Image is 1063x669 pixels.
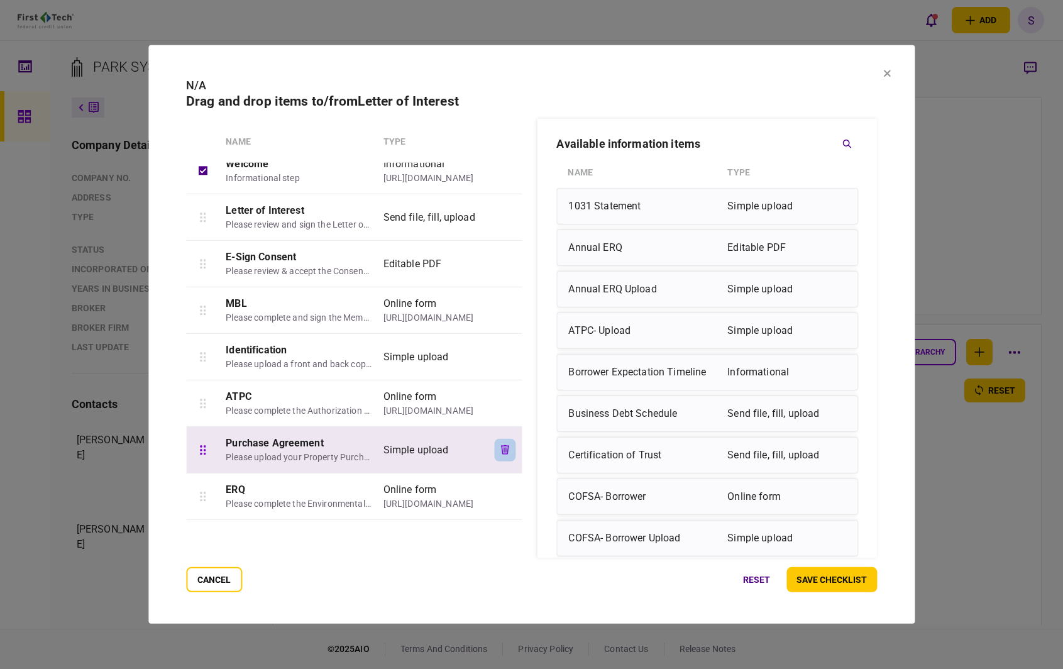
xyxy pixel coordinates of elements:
[226,436,372,451] div: Purchase Agreement
[568,443,721,468] div: Certification of Trust
[383,296,482,311] div: Online form
[383,135,482,148] div: Type
[383,172,482,185] div: [URL][DOMAIN_NAME]
[556,478,858,515] div: COFSA- BorrowerOnline form
[383,404,482,417] div: [URL][DOMAIN_NAME]
[226,296,372,311] div: MBL
[383,442,482,457] div: Simple upload
[727,194,846,219] div: Simple upload
[727,360,846,385] div: Informational
[383,349,482,364] div: Simple upload
[568,360,721,385] div: Borrower Expectation Timeline
[727,318,846,343] div: Simple upload
[226,404,372,417] div: Please complete the Authorization to Pull Credit (ATPC). The form must be signed by all individua...
[186,77,877,94] div: N/A
[186,94,877,109] h2: Drag and drop items to/from Letter of Interest
[556,437,858,473] div: Certification of TrustSend file, fill, upload
[568,318,721,343] div: ATPC- Upload
[556,395,858,432] div: Business Debt ScheduleSend file, fill, upload
[568,401,721,426] div: Business Debt Schedule
[556,229,858,266] div: Annual ERQEditable PDF
[568,484,721,509] div: COFSA- Borrower
[383,482,482,497] div: Online form
[383,256,482,271] div: Editable PDF
[226,172,372,185] div: Informational step
[727,235,846,260] div: Editable PDF
[556,188,858,224] div: 1031 StatementSimple upload
[226,497,372,511] div: Please complete the Environmental Risk Questionnaire (ERQ) form in its entirety. The form must be...
[226,135,377,148] div: Name
[556,312,858,349] div: ATPC- UploadSimple upload
[727,443,846,468] div: Send file, fill, upload
[556,520,858,556] div: COFSA- Borrower UploadSimple upload
[226,358,372,371] div: Please upload a front and back copy of your Driver's License. All authorized individual guarantor...
[383,311,482,324] div: [URL][DOMAIN_NAME]
[556,271,858,307] div: Annual ERQ UploadSimple upload
[226,311,372,324] div: Please complete and sign the Member Business Loan Application (MBL). The form must be signed by B...
[226,250,372,265] div: E-Sign Consent
[226,218,372,231] div: Please review and sign the Letter of Interest.
[186,567,242,592] button: cancel
[226,482,372,497] div: ERQ
[727,401,846,426] div: Send file, fill, upload
[727,526,846,551] div: Simple upload
[727,277,846,302] div: Simple upload
[568,162,721,183] div: Name
[226,389,372,404] div: ATPC
[727,162,847,183] div: Type
[568,235,721,260] div: Annual ERQ
[568,194,721,219] div: 1031 Statement
[727,484,846,509] div: Online form
[786,567,877,592] button: save checklist
[556,354,858,390] div: Borrower Expectation TimelineInformational
[226,203,372,218] div: Letter of Interest
[226,265,372,278] div: Please review & accept the Consent for Use of Electronic Signature & Electronic Disclosures Agree...
[226,343,372,358] div: Identification
[733,567,780,592] button: reset
[556,138,700,150] h3: available information items
[383,157,482,172] div: Informational
[383,497,482,511] div: [URL][DOMAIN_NAME]
[226,451,372,464] div: Please upload your Property Purchase and Sales Agreement.
[226,157,372,172] div: Welcome
[383,389,482,404] div: Online form
[568,277,721,302] div: Annual ERQ Upload
[568,526,721,551] div: COFSA- Borrower Upload
[383,209,482,224] div: Send file, fill, upload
